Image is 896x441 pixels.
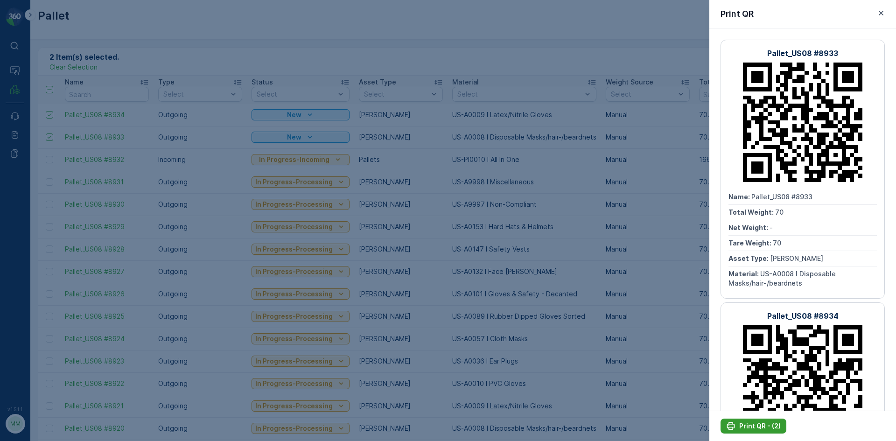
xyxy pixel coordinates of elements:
span: Net Weight : [8,184,49,192]
p: Pallet_US08 #8934 [767,310,839,322]
span: 70 [775,208,784,216]
p: Pallet_US08 #8919 [412,8,482,19]
p: Print QR - (2) [739,421,781,431]
p: Pallet_US08 #8933 [767,48,838,59]
span: - [49,184,52,192]
span: US-A0008 I Disposable Masks/hair-/beardnets [728,270,838,287]
span: Tare Weight : [8,199,52,207]
span: Total Weight : [728,208,775,216]
span: Tare Weight : [728,239,773,247]
button: Print QR - (2) [721,419,786,434]
span: Total Weight : [8,422,55,430]
span: 70 [773,239,781,247]
span: - [770,224,773,231]
span: Net Weight : [728,224,770,231]
span: Pallet_US08 #8920 [31,406,92,414]
span: 70 [52,199,61,207]
span: 70 [55,422,63,430]
p: Print QR [721,7,754,21]
span: [PERSON_NAME] [770,254,823,262]
span: Material : [8,230,40,238]
span: Total Weight : [8,168,55,176]
span: Asset Type : [728,254,770,262]
span: Name : [728,193,751,201]
p: Pallet_US08 #8920 [412,261,483,273]
span: Pallet_US08 #8933 [751,193,812,201]
span: Name : [8,153,31,161]
span: Pallet_US08 #8919 [31,153,91,161]
span: Material : [728,270,760,278]
span: US-A0001 I Mixed Flexibles [40,230,129,238]
span: Name : [8,406,31,414]
span: [PERSON_NAME] [49,215,103,223]
span: 70 [55,168,63,176]
span: Asset Type : [8,215,49,223]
